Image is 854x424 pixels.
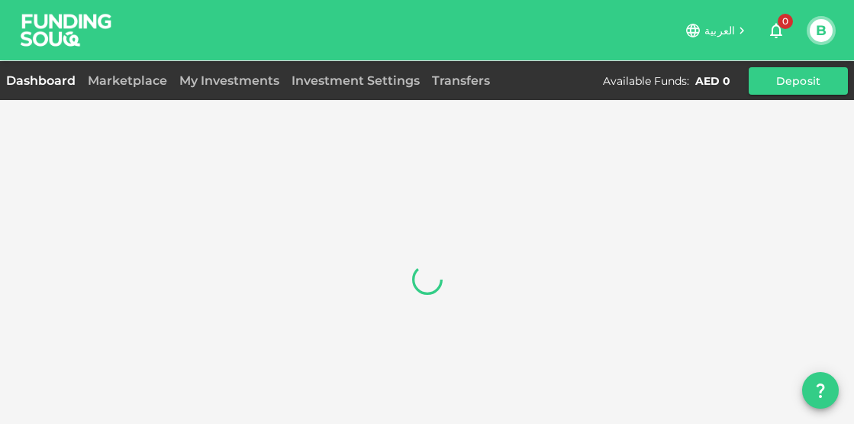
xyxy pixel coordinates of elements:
[285,73,426,88] a: Investment Settings
[82,73,173,88] a: Marketplace
[704,24,735,37] span: العربية
[749,67,848,95] button: Deposit
[761,15,791,46] button: 0
[810,19,833,42] button: B
[802,372,839,409] button: question
[778,14,793,29] span: 0
[426,73,496,88] a: Transfers
[603,73,689,89] div: Available Funds :
[6,73,82,88] a: Dashboard
[173,73,285,88] a: My Investments
[695,73,730,89] div: AED 0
